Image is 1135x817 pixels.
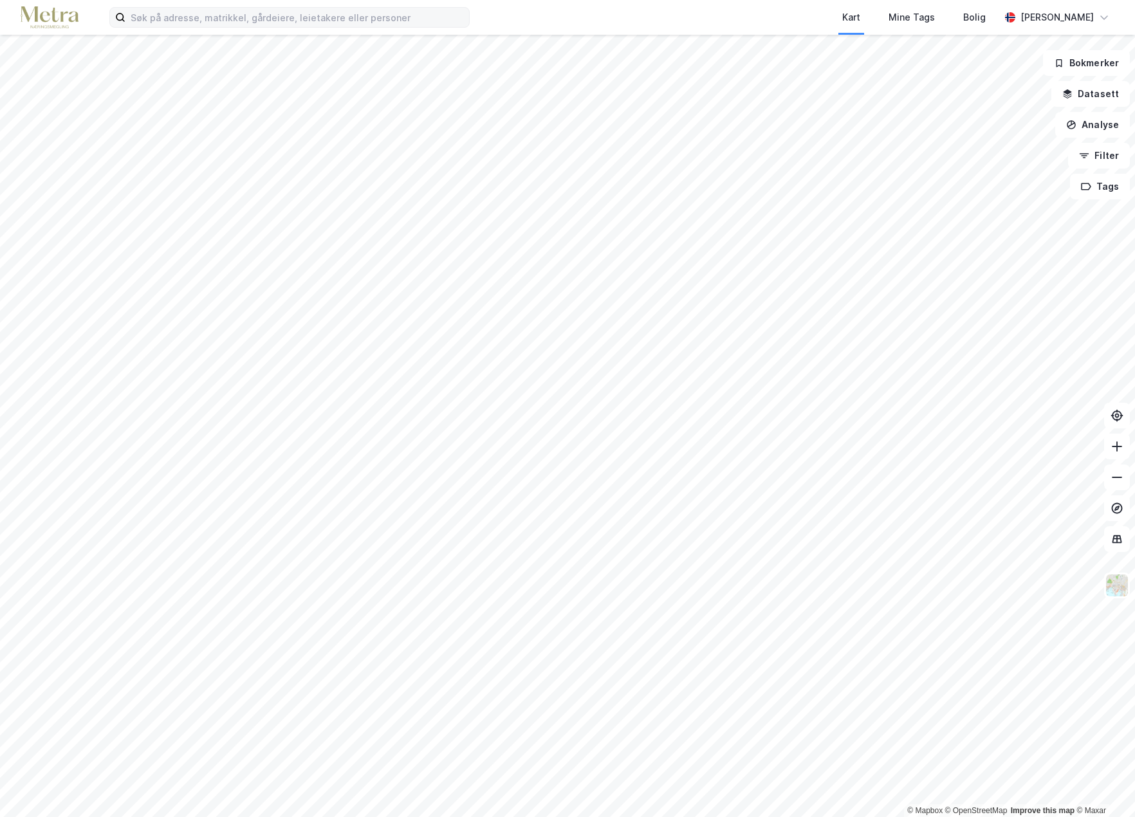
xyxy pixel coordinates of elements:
div: Bolig [963,10,986,25]
button: Datasett [1051,81,1130,107]
div: Kart [842,10,860,25]
button: Filter [1068,143,1130,169]
a: Mapbox [907,806,943,815]
button: Tags [1070,174,1130,199]
div: Kontrollprogram for chat [1071,755,1135,817]
div: [PERSON_NAME] [1020,10,1094,25]
img: Z [1105,573,1129,598]
div: Mine Tags [889,10,935,25]
a: OpenStreetMap [945,806,1008,815]
input: Søk på adresse, matrikkel, gårdeiere, leietakere eller personer [125,8,469,27]
button: Bokmerker [1043,50,1130,76]
a: Improve this map [1011,806,1075,815]
iframe: Chat Widget [1071,755,1135,817]
button: Analyse [1055,112,1130,138]
img: metra-logo.256734c3b2bbffee19d4.png [21,6,78,29]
